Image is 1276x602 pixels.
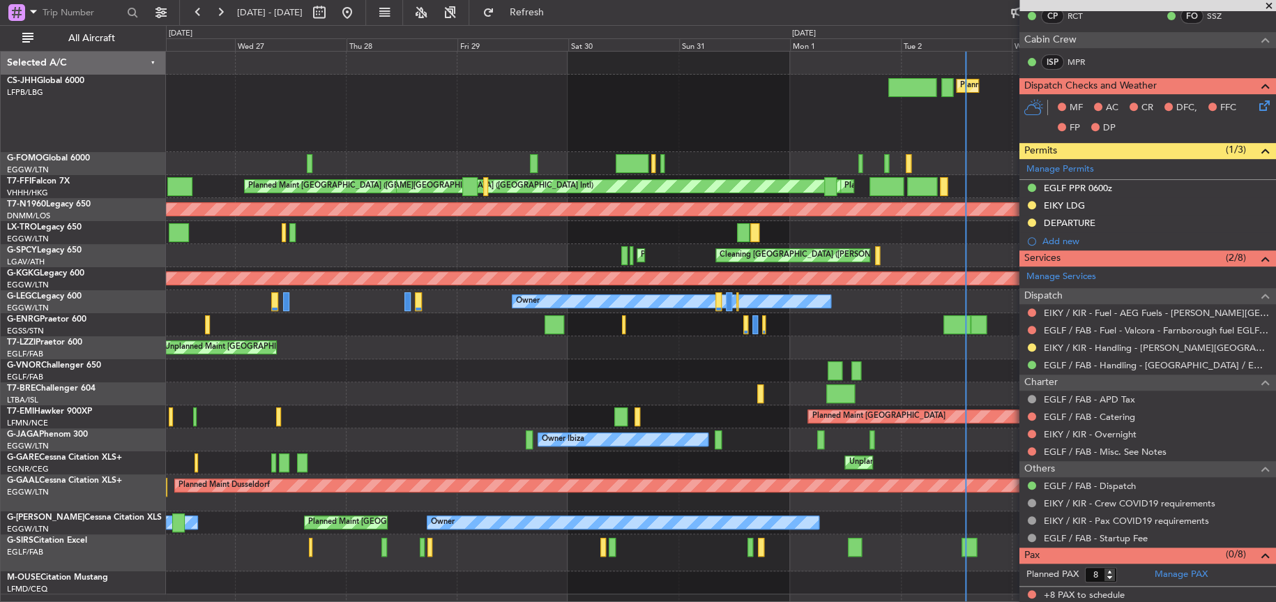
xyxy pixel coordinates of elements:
a: EGSS/STN [7,326,44,336]
span: M-OUSE [7,573,40,582]
span: T7-LZZI [7,338,36,347]
a: EGLF / FAB - Misc. See Notes [1044,446,1167,458]
span: G-JAGA [7,430,39,439]
a: T7-FFIFalcon 7X [7,177,70,186]
div: Planned Maint [GEOGRAPHIC_DATA] [812,406,945,427]
a: DNMM/LOS [7,211,50,221]
a: LTBA/ISL [7,395,38,405]
span: Charter [1024,375,1058,391]
a: LFPB/LBG [7,87,43,98]
span: G-ENRG [7,315,40,324]
div: DEPARTURE [1044,217,1095,229]
a: Manage Permits [1026,163,1094,176]
a: EGGW/LTN [7,234,49,244]
a: LX-TROLegacy 650 [7,223,82,232]
div: Wed 27 [235,38,346,51]
a: G-[PERSON_NAME]Cessna Citation XLS [7,513,162,522]
span: All Aircraft [36,33,147,43]
a: G-VNORChallenger 650 [7,361,101,370]
a: G-LEGCLegacy 600 [7,292,82,301]
div: Planned Maint [GEOGRAPHIC_DATA] ([GEOGRAPHIC_DATA]) [960,75,1180,96]
span: FFC [1220,101,1236,115]
a: EIKY / KIR - Overnight [1044,428,1137,440]
label: Planned PAX [1026,568,1079,582]
span: G-SPCY [7,246,37,255]
span: Others [1024,461,1055,477]
span: G-[PERSON_NAME] [7,513,84,522]
a: T7-EMIHawker 900XP [7,407,92,416]
a: EIKY / KIR - Fuel - AEG Fuels - [PERSON_NAME][GEOGRAPHIC_DATA] Fuel EIKY / KIR [1044,307,1269,319]
span: LX-TRO [7,223,37,232]
div: CP [1041,8,1064,24]
div: Planned Maint [GEOGRAPHIC_DATA] ([GEOGRAPHIC_DATA] Intl) [248,176,481,197]
a: SSZ [1207,10,1238,22]
a: EGLF / FAB - Catering [1044,411,1135,423]
div: Owner [516,291,540,312]
a: EGLF / FAB - Fuel - Valcora - Farnborough fuel EGLF / FAB [1044,324,1269,336]
a: G-JAGAPhenom 300 [7,430,88,439]
a: EGNR/CEG [7,464,49,474]
span: (2/8) [1226,250,1246,265]
a: EGLF / FAB - Handling - [GEOGRAPHIC_DATA] / EGLF / FAB [1044,359,1269,371]
a: LFMD/CEQ [7,584,47,594]
div: Tue 2 [901,38,1012,51]
div: FO [1180,8,1203,24]
span: G-LEGC [7,292,37,301]
a: EGGW/LTN [7,303,49,313]
div: Cleaning [GEOGRAPHIC_DATA] ([PERSON_NAME] Intl) [720,245,916,266]
a: EGLF/FAB [7,349,43,359]
span: CS-JHH [7,77,37,85]
div: Sun 31 [679,38,790,51]
div: ISP [1041,54,1064,70]
a: G-FOMOGlobal 6000 [7,154,90,163]
div: Mon 1 [790,38,901,51]
a: G-KGKGLegacy 600 [7,269,84,278]
button: Refresh [476,1,560,24]
a: EGGW/LTN [7,487,49,497]
span: DP [1103,121,1116,135]
span: AC [1106,101,1118,115]
div: Owner [431,512,455,533]
div: Fri 29 [457,38,568,51]
div: [DATE] [169,28,192,40]
a: EGLF/FAB [7,547,43,557]
a: VHHH/HKG [7,188,48,198]
div: Planned Maint Dusseldorf [179,475,270,496]
div: Planned Maint Athens ([PERSON_NAME] Intl) [641,245,801,266]
div: Wed 3 [1012,38,1123,51]
a: RCT [1068,10,1099,22]
span: G-VNOR [7,361,41,370]
div: Tue 26 [124,38,235,51]
span: G-SIRS [7,536,33,545]
div: EGLF PPR 0600z [1044,182,1112,194]
div: Unplanned Maint [PERSON_NAME] [849,452,975,473]
span: MF [1070,101,1083,115]
span: DFC, [1176,101,1197,115]
span: G-FOMO [7,154,43,163]
a: T7-N1960Legacy 650 [7,200,91,209]
div: EIKY LDG [1044,200,1085,211]
span: Cabin Crew [1024,32,1077,48]
span: FP [1070,121,1080,135]
span: Dispatch Checks and Weather [1024,78,1157,94]
a: T7-LZZIPraetor 600 [7,338,82,347]
span: T7-EMI [7,407,34,416]
a: EIKY / KIR - Crew COVID19 requirements [1044,497,1215,509]
span: G-GARE [7,453,39,462]
a: MPR [1068,56,1099,68]
div: [DATE] [792,28,816,40]
span: Pax [1024,548,1040,564]
span: T7-BRE [7,384,36,393]
a: CS-JHHGlobal 6000 [7,77,84,85]
span: Dispatch [1024,288,1063,304]
a: LGAV/ATH [7,257,45,267]
a: EGGW/LTN [7,165,49,175]
div: Sat 30 [568,38,679,51]
a: EIKY / KIR - Handling - [PERSON_NAME][GEOGRAPHIC_DATA] Plc EIKY / KIR [1044,342,1269,354]
span: Permits [1024,143,1057,159]
span: G-KGKG [7,269,40,278]
span: Services [1024,250,1061,266]
button: All Aircraft [15,27,151,50]
a: EGLF/FAB [7,372,43,382]
input: Trip Number [43,2,123,23]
